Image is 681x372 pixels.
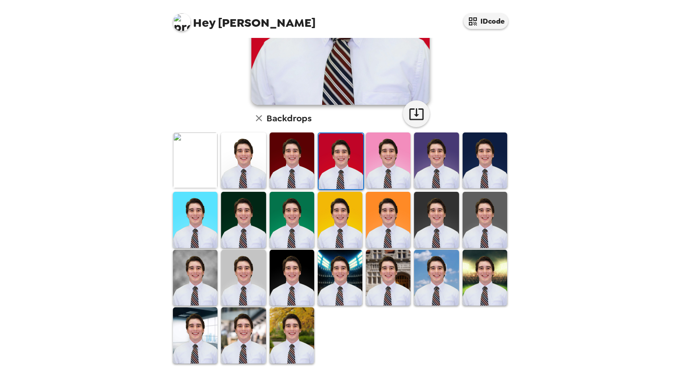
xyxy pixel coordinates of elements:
[267,111,312,125] h6: Backdrops
[464,13,508,29] button: IDcode
[173,132,217,188] img: Original
[193,15,215,31] span: Hey
[173,13,191,31] img: profile pic
[173,9,316,29] span: [PERSON_NAME]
